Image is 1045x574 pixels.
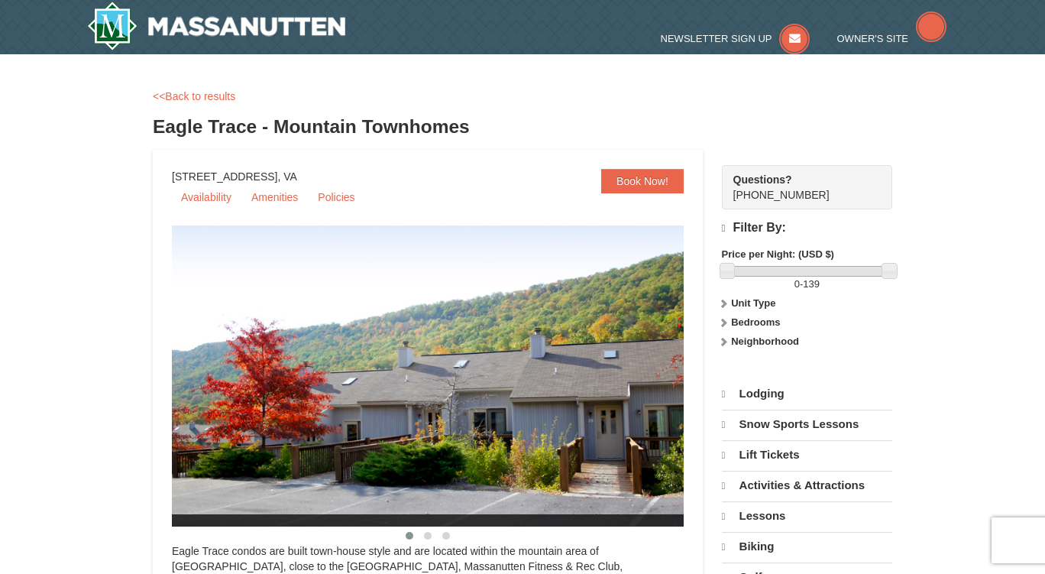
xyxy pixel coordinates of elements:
[794,278,800,290] span: 0
[733,172,865,201] span: [PHONE_NUMBER]
[731,297,775,309] strong: Unit Type
[733,173,792,186] strong: Questions?
[722,248,834,260] strong: Price per Night: (USD $)
[153,90,235,102] a: <<Back to results
[837,33,909,44] span: Owner's Site
[722,501,892,530] a: Lessons
[87,2,345,50] img: Massanutten Resort Logo
[722,410,892,439] a: Snow Sports Lessons
[731,316,780,328] strong: Bedrooms
[601,169,684,193] a: Book Now!
[309,186,364,209] a: Policies
[722,532,892,561] a: Biking
[722,440,892,469] a: Lift Tickets
[731,336,799,347] strong: Neighborhood
[661,33,772,44] span: Newsletter Sign Up
[722,471,892,500] a: Activities & Attractions
[153,112,892,142] h3: Eagle Trace - Mountain Townhomes
[172,225,722,527] img: 19218983-1-9b289e55.jpg
[87,2,345,50] a: Massanutten Resort
[722,277,892,292] label: -
[242,186,307,209] a: Amenities
[722,221,892,235] h4: Filter By:
[803,278,820,290] span: 139
[837,33,947,44] a: Owner's Site
[722,380,892,408] a: Lodging
[172,186,241,209] a: Availability
[661,33,810,44] a: Newsletter Sign Up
